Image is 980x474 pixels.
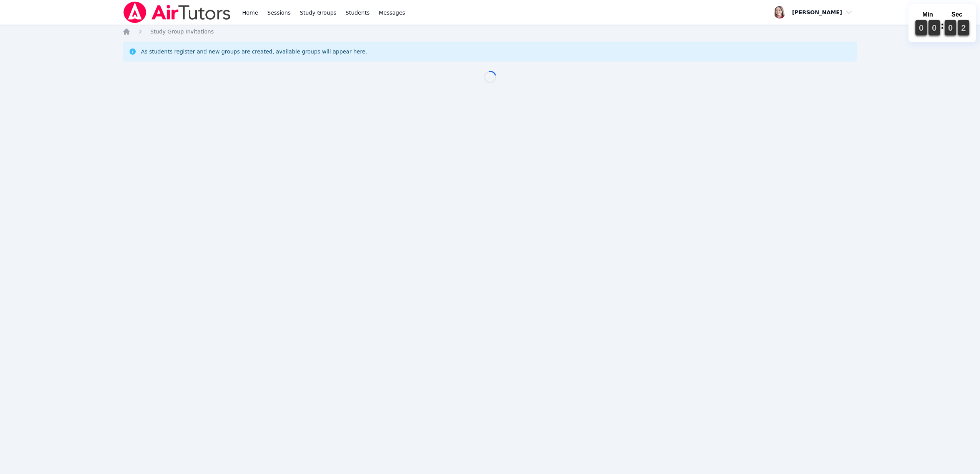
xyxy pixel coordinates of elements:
[141,48,367,55] div: As students register and new groups are created, available groups will appear here.
[379,9,405,17] span: Messages
[150,28,214,35] a: Study Group Invitations
[123,2,231,23] img: Air Tutors
[123,28,858,35] nav: Breadcrumb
